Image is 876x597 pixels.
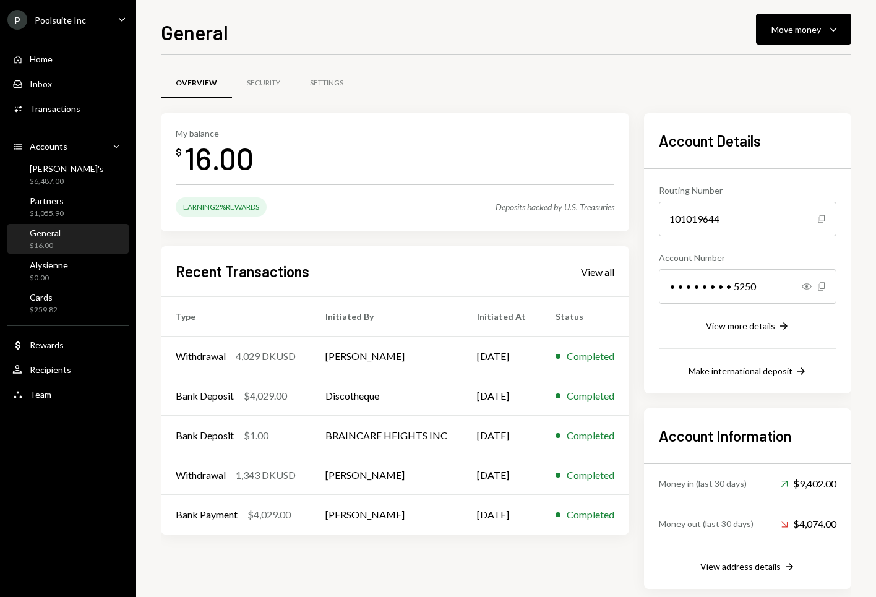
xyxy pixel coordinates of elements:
div: View address details [700,561,781,572]
div: My balance [176,128,254,139]
h2: Account Information [659,426,836,446]
h2: Recent Transactions [176,261,309,281]
div: P [7,10,27,30]
a: Home [7,48,129,70]
div: Partners [30,195,64,206]
div: $6,487.00 [30,176,104,187]
div: Make international deposit [689,366,792,376]
div: Poolsuite Inc [35,15,86,25]
h1: General [161,20,228,45]
td: [PERSON_NAME] [311,495,462,535]
th: Status [541,297,629,337]
div: Security [247,78,280,88]
div: $4,029.00 [244,389,287,403]
div: 4,029 DKUSD [236,349,296,364]
div: $0.00 [30,273,68,283]
div: Bank Payment [176,507,238,522]
div: Withdrawal [176,349,226,364]
th: Initiated By [311,297,462,337]
div: Deposits backed by U.S. Treasuries [496,202,614,212]
div: $16.00 [30,241,61,251]
a: Accounts [7,135,129,157]
button: View address details [700,560,796,574]
td: [PERSON_NAME] [311,337,462,376]
button: Make international deposit [689,365,807,379]
div: Overview [176,78,217,88]
div: Home [30,54,53,64]
a: Security [232,67,295,99]
td: [DATE] [462,376,541,416]
div: Account Number [659,251,836,264]
a: Settings [295,67,358,99]
div: $1.00 [244,428,268,443]
div: Earning 2% Rewards [176,197,267,217]
div: Completed [567,389,614,403]
td: [PERSON_NAME] [311,455,462,495]
a: Rewards [7,333,129,356]
td: [DATE] [462,455,541,495]
div: Money in (last 30 days) [659,477,747,490]
div: $9,402.00 [781,476,836,491]
div: Move money [771,23,821,36]
div: View all [581,266,614,278]
a: Inbox [7,72,129,95]
div: $4,074.00 [781,517,836,531]
div: [PERSON_NAME]'s [30,163,104,174]
div: 101019644 [659,202,836,236]
div: General [30,228,61,238]
button: View more details [706,320,790,333]
a: Overview [161,67,232,99]
th: Initiated At [462,297,541,337]
div: $1,055.90 [30,208,64,219]
div: Transactions [30,103,80,114]
td: Discotheque [311,376,462,416]
div: Completed [567,468,614,483]
td: [DATE] [462,495,541,535]
a: View all [581,265,614,278]
div: $ [176,146,182,158]
div: Completed [567,428,614,443]
div: Settings [310,78,343,88]
div: Bank Deposit [176,428,234,443]
div: Bank Deposit [176,389,234,403]
h2: Account Details [659,131,836,151]
div: Completed [567,349,614,364]
div: Accounts [30,141,67,152]
a: [PERSON_NAME]'s$6,487.00 [7,160,129,189]
a: Transactions [7,97,129,119]
div: $259.82 [30,305,58,316]
div: Completed [567,507,614,522]
div: 16.00 [184,139,254,178]
div: Rewards [30,340,64,350]
a: General$16.00 [7,224,129,254]
td: [DATE] [462,416,541,455]
a: Team [7,383,129,405]
a: Partners$1,055.90 [7,192,129,221]
th: Type [161,297,311,337]
td: [DATE] [462,337,541,376]
div: Money out (last 30 days) [659,517,754,530]
div: Withdrawal [176,468,226,483]
div: 1,343 DKUSD [236,468,296,483]
a: Alysienne$0.00 [7,256,129,286]
div: Alysienne [30,260,68,270]
div: Routing Number [659,184,836,197]
td: BRAINCARE HEIGHTS INC [311,416,462,455]
div: $4,029.00 [247,507,291,522]
div: Team [30,389,51,400]
div: Recipients [30,364,71,375]
a: Cards$259.82 [7,288,129,318]
div: Inbox [30,79,52,89]
div: View more details [706,320,775,331]
button: Move money [756,14,851,45]
div: • • • • • • • • 5250 [659,269,836,304]
div: Cards [30,292,58,303]
a: Recipients [7,358,129,380]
